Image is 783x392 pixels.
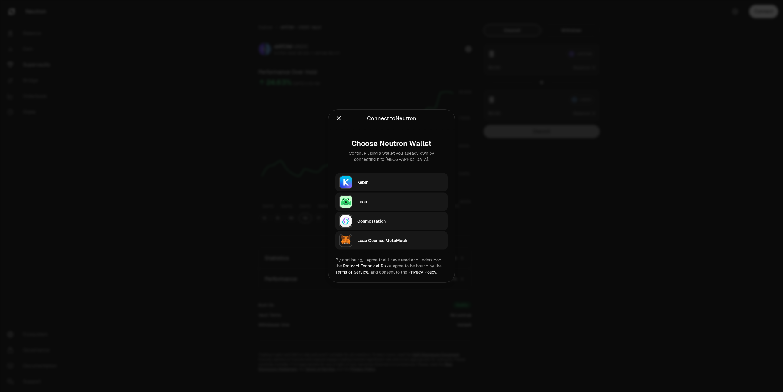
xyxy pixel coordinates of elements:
div: Continue using a wallet you already own by connecting it to [GEOGRAPHIC_DATA]. [340,150,443,162]
div: Leap Cosmos MetaMask [357,238,444,244]
div: Choose Neutron Wallet [340,139,443,148]
div: Cosmostation [357,218,444,224]
button: LeapLeap [335,193,448,211]
img: Leap [339,195,352,208]
a: Protocol Technical Risks, [343,263,391,269]
img: Keplr [339,176,352,189]
div: Connect to Neutron [367,114,416,123]
img: Leap Cosmos MetaMask [339,234,352,247]
button: CosmostationCosmostation [335,212,448,230]
button: KeplrKeplr [335,173,448,191]
img: Cosmostation [339,214,352,228]
button: Close [335,114,342,123]
a: Privacy Policy. [408,269,437,275]
button: Leap Cosmos MetaMaskLeap Cosmos MetaMask [335,231,448,250]
div: By continuing, I agree that I have read and understood the agree to be bound by the and consent t... [335,257,448,275]
div: Keplr [357,179,444,185]
a: Terms of Service, [335,269,369,275]
div: Leap [357,199,444,205]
